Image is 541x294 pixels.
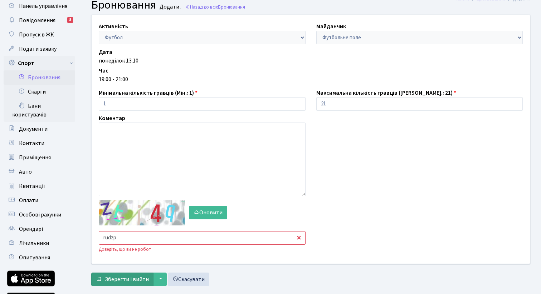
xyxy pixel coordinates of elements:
a: Квитанції [4,179,75,193]
span: Авто [19,168,32,176]
button: Оновити [189,206,227,219]
label: Мінімальна кількість гравців (Мін.: 1) [99,89,198,97]
label: Коментар [99,114,125,123]
a: Документи [4,122,75,136]
a: Опитування [4,250,75,265]
a: Пропуск в ЖК [4,28,75,42]
a: Приміщення [4,150,75,165]
a: Подати заявку [4,42,75,56]
span: Документи [19,125,48,133]
a: Скасувати [168,273,209,286]
label: Максимальна кількість гравців ([PERSON_NAME].: 21) [316,89,456,97]
span: Бронювання [218,4,245,10]
span: Зберегти і вийти [105,275,149,283]
span: Приміщення [19,154,51,161]
a: Скарги [4,85,75,99]
a: Бани користувачів [4,99,75,122]
span: Пропуск в ЖК [19,31,54,39]
button: Зберегти і вийти [91,273,153,286]
a: Назад до всіхБронювання [185,4,245,10]
input: Введіть текст із зображення [99,231,306,245]
span: Опитування [19,254,50,261]
a: Повідомлення8 [4,13,75,28]
a: Бронювання [4,70,75,85]
div: 19:00 - 21:00 [99,75,523,84]
label: Активність [99,22,128,31]
small: Додати . [158,4,181,10]
span: Квитанції [19,182,45,190]
label: Дата [99,48,112,56]
a: Лічильники [4,236,75,250]
div: понеділок 13.10 [99,56,523,65]
span: Панель управління [19,2,67,10]
a: Авто [4,165,75,179]
span: Подати заявку [19,45,57,53]
span: Лічильники [19,239,49,247]
a: Оплати [4,193,75,208]
span: Оплати [19,196,38,204]
div: Доведіть, що ви не робот [99,246,306,253]
span: Повідомлення [19,16,55,24]
a: Контакти [4,136,75,150]
div: 8 [67,17,73,23]
a: Орендарі [4,222,75,236]
label: Час [99,66,108,75]
a: Спорт [4,56,75,70]
span: Особові рахунки [19,211,61,219]
a: Особові рахунки [4,208,75,222]
label: Майданчик [316,22,346,31]
span: Контакти [19,139,44,147]
img: default [99,200,185,225]
span: Орендарі [19,225,43,233]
